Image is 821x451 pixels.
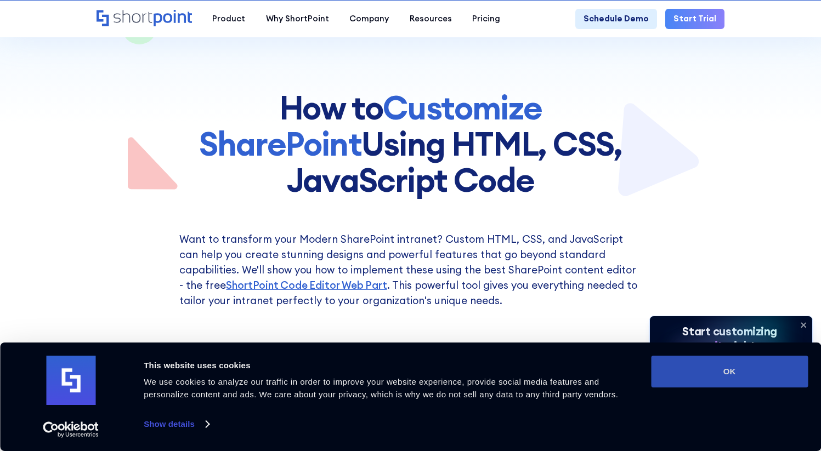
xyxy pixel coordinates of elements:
a: Schedule Demo [575,9,657,29]
iframe: Chat Widget [624,324,821,451]
a: Why ShortPoint [256,9,339,29]
div: This website uses cookies [144,359,638,372]
a: Pricing [462,9,510,29]
h1: How to Using HTML, CSS, JavaScript Code [164,90,656,198]
div: Product [212,13,245,25]
a: Home [97,10,192,28]
a: Company [339,9,399,29]
a: Start Trial [665,9,724,29]
span: Customize SharePoint [199,87,542,164]
div: Why ShortPoint [266,13,329,25]
div: Resources [410,13,452,25]
span: We use cookies to analyze our traffic in order to improve your website experience, provide social... [144,377,618,399]
a: Product [202,9,256,29]
p: Want to transform your Modern SharePoint intranet? Custom HTML, CSS, and JavaScript can help you ... [179,231,641,308]
div: Company [349,13,389,25]
div: Pricing [472,13,500,25]
a: Show details [144,416,208,432]
a: ShortPoint Code Editor Web Part [226,278,387,292]
a: Usercentrics Cookiebot - opens in a new window [23,421,119,438]
a: Resources [399,9,462,29]
img: logo [46,356,95,405]
button: OK [651,356,808,387]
